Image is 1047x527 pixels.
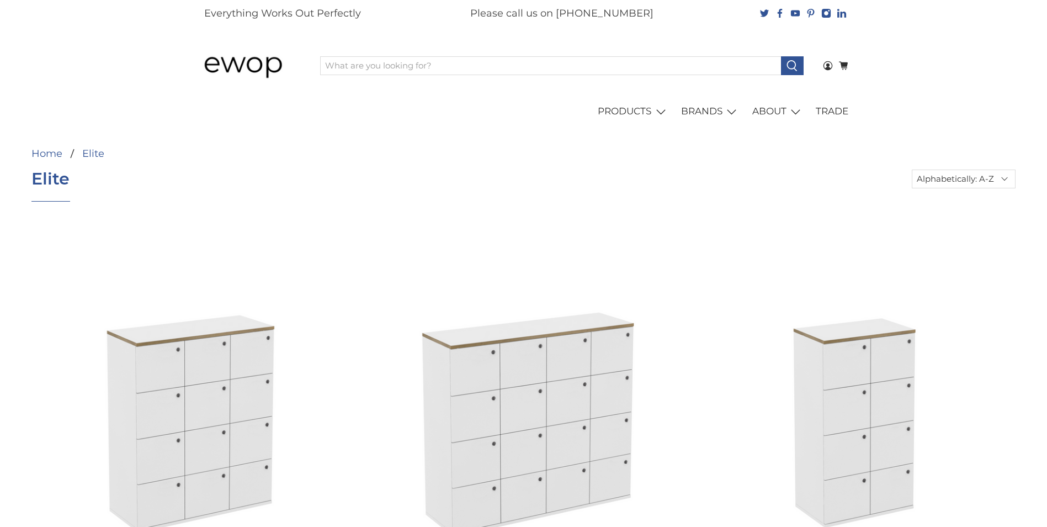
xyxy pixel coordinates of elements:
a: Home [31,149,62,159]
a: PRODUCTS [592,96,675,127]
a: ABOUT [746,96,810,127]
h1: Elite [31,170,70,188]
p: Everything Works Out Perfectly [204,6,361,21]
input: What are you looking for? [320,56,782,75]
a: Elite [82,149,104,159]
nav: breadcrumbs [31,149,418,159]
a: TRADE [810,96,855,127]
a: BRANDS [675,96,746,127]
nav: main navigation [193,96,855,127]
p: Please call us on [PHONE_NUMBER] [470,6,653,21]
